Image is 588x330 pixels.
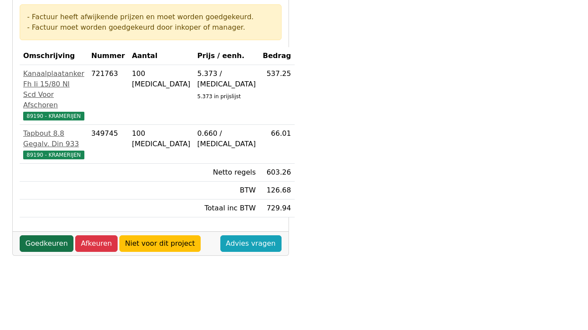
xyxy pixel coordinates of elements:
th: Nummer [88,47,129,65]
div: 5.373 / [MEDICAL_DATA] [197,69,256,89]
a: Afkeuren [75,235,118,252]
td: 603.26 [259,164,295,182]
th: Omschrijving [20,47,88,65]
div: Kanaalplaatanker Fh Ii 15/80 Nl Scd Voor Afschoren [23,69,84,110]
div: - Factuur moet worden goedgekeurd door inkoper of manager. [27,22,274,33]
td: 126.68 [259,182,295,199]
th: Prijs / eenh. [194,47,259,65]
td: 729.94 [259,199,295,217]
a: Advies vragen [220,235,282,252]
span: 89190 - KRAMERIJEN [23,151,84,159]
td: Netto regels [194,164,259,182]
a: Tapbout 8.8 Gegalv. Din 93389190 - KRAMERIJEN [23,128,84,160]
div: 100 [MEDICAL_DATA] [132,128,191,149]
div: - Factuur heeft afwijkende prijzen en moet worden goedgekeurd. [27,12,274,22]
a: Goedkeuren [20,235,73,252]
td: 349745 [88,125,129,164]
td: 537.25 [259,65,295,125]
td: 66.01 [259,125,295,164]
th: Aantal [129,47,194,65]
div: Tapbout 8.8 Gegalv. Din 933 [23,128,84,149]
div: 0.660 / [MEDICAL_DATA] [197,128,256,149]
th: Bedrag [259,47,295,65]
td: BTW [194,182,259,199]
td: 721763 [88,65,129,125]
sub: 5.373 in prijslijst [197,93,240,100]
td: Totaal inc BTW [194,199,259,217]
a: Niet voor dit project [119,235,201,252]
div: 100 [MEDICAL_DATA] [132,69,191,89]
a: Kanaalplaatanker Fh Ii 15/80 Nl Scd Voor Afschoren89190 - KRAMERIJEN [23,69,84,121]
span: 89190 - KRAMERIJEN [23,112,84,120]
